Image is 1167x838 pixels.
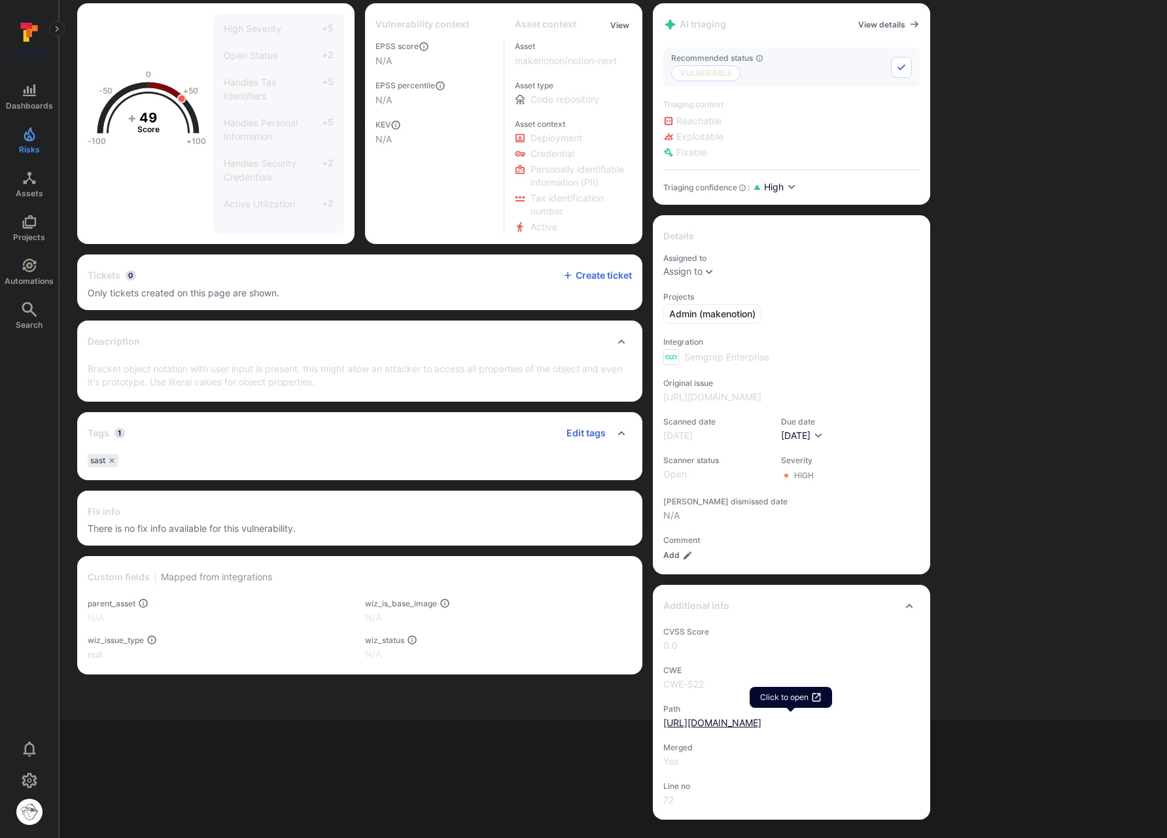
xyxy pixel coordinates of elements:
button: Add [663,550,693,560]
div: Click to open [760,692,809,703]
span: Projects [663,292,920,302]
span: N/A [375,54,493,67]
span: Automations [5,276,54,286]
span: +5 [309,116,334,143]
span: wiz_status [365,635,404,645]
a: CWE-522 [663,678,704,690]
span: Private or Internal Asset [224,225,300,250]
span: [PERSON_NAME] dismissed date [663,497,920,506]
span: Severity [781,455,814,465]
span: N/A [375,94,493,107]
span: 0 [126,270,136,281]
span: Comment [663,535,920,545]
span: Asset context [515,119,633,129]
a: [URL][DOMAIN_NAME] [663,391,761,404]
a: View details [858,19,920,29]
text: 0 [146,69,151,79]
span: Merged [663,742,920,752]
span: Asset [515,41,633,51]
span: Click to view evidence [531,220,557,234]
span: [DATE] [781,430,810,441]
h2: Additional info [663,599,729,612]
div: Collapse [77,254,642,310]
img: ACg8ocIqQenU2zSVn4varczOTTpfOuOTqpqMYkpMWRLjejB-DtIEo7w=s96-c [16,799,43,825]
span: Risks [19,145,40,154]
section: additional info card [653,585,930,820]
span: Original issue [663,378,920,388]
span: Handles Personal Information [224,117,298,142]
span: Line no [663,781,920,791]
span: Click to view evidence [531,192,633,218]
i: Expand navigation menu [52,24,61,35]
span: Integration [663,337,920,347]
span: [DATE] [663,429,768,442]
span: Recommended status [671,53,763,63]
span: KEV [375,120,493,130]
tspan: 49 [139,110,157,126]
div: null [88,648,355,661]
span: +2 [309,156,334,184]
span: Code repository [531,93,599,106]
span: 72 [663,794,920,807]
div: Triaging confidence : [663,183,750,192]
g: The vulnerability score is based on the parameters defined in the settings [122,110,175,135]
span: +2 [309,197,334,211]
section: fix info card [77,491,642,546]
a: [URL][DOMAIN_NAME] [663,717,761,728]
span: Assigned to [663,253,920,263]
span: Assets [16,188,43,198]
span: There is no fix info available for this vulnerability. [88,522,632,535]
div: Collapse tags [77,412,642,454]
span: CVSS Score [663,627,920,637]
span: Fixable [663,146,920,159]
span: High [764,181,784,194]
text: -50 [99,86,113,96]
span: sast [90,455,105,466]
h2: AI triaging [663,18,726,31]
text: Score [137,124,160,134]
span: Scanner status [663,455,768,465]
button: View [608,20,632,30]
div: High [794,470,814,481]
div: Collapse [653,585,930,627]
button: Create ticket [563,270,632,281]
span: CWE [663,665,920,675]
span: Scanned date [663,417,768,427]
button: High [764,181,797,194]
span: Path [663,704,920,714]
tspan: + [128,110,137,126]
button: Accept recommended status [891,57,912,78]
p: N/A [365,648,632,661]
text: -100 [88,136,106,146]
span: wiz_is_base_image [365,599,437,608]
span: Open [663,468,768,481]
span: 1 [114,428,125,438]
span: Dashboards [6,101,53,111]
h2: Tickets [88,269,120,282]
div: sast [88,454,118,467]
p: N/A [365,611,632,624]
span: 0.0 [663,639,920,652]
div: Justin Kim [16,799,43,825]
h2: Vulnerability context [375,18,469,31]
span: N/A [375,133,493,146]
p: Bracket object notation with user input is present, this might allow an attacker to access all pr... [88,362,632,389]
span: Exploitable [663,130,920,143]
h2: Asset context [515,18,576,31]
button: Assign to [663,266,703,277]
a: makenotion/notion-next [515,55,617,66]
span: Click to view evidence [531,147,574,160]
button: Edit tags [556,423,606,444]
section: details card [653,215,930,574]
svg: AI Triaging Agent self-evaluates the confidence behind recommended status based on the depth and ... [739,184,746,192]
text: +50 [183,86,198,96]
span: Asset type [515,80,633,90]
span: Semgrep Enterprise [684,351,769,364]
span: Search [16,320,43,330]
span: +2 [309,48,334,62]
p: N/A [88,611,355,624]
div: Click to view all asset context details [608,18,632,31]
span: Reachable [663,114,920,128]
span: Due date [781,417,824,427]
